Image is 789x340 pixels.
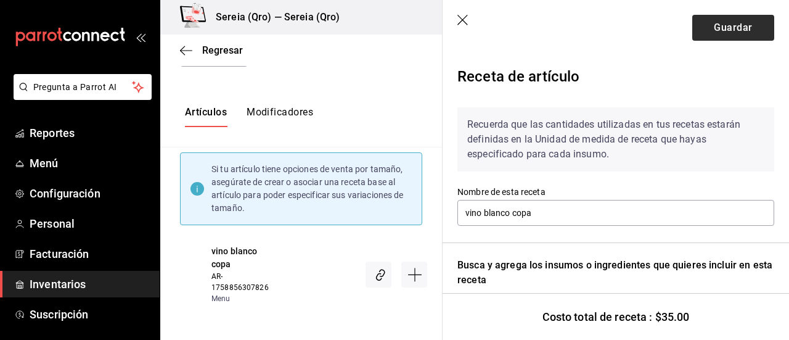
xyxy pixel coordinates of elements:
h3: Sereia (Qro) — Sereia (Qro) [206,10,340,25]
button: Pregunta a Parrot AI [14,74,152,100]
span: Suscripción [30,306,150,323]
span: Inventarios [30,276,150,292]
span: Personal [30,215,150,232]
div: Asociar receta [366,262,391,288]
span: AR-1758856307826 [211,271,269,293]
span: vino blanco copa [211,245,269,271]
button: Modificadores [247,106,313,127]
span: Pregunta a Parrot AI [33,81,133,94]
div: Busca y agrega los insumos o ingredientes que quieres incluir en esta receta [457,258,774,288]
div: Recuerda que las cantidades utilizadas en tus recetas estarán definidas en la Unidad de medida de... [457,107,774,172]
button: Regresar [180,44,243,56]
span: Menú [30,155,150,172]
div: Costo total de receta : $35.00 [443,293,789,340]
span: Facturación [30,246,150,262]
button: Artículos [185,106,227,127]
div: Crear receta [401,262,427,288]
button: open_drawer_menu [136,32,145,42]
label: Nombre de esta receta [457,188,774,196]
span: Regresar [202,44,243,56]
span: Menu [211,293,269,304]
div: navigation tabs [185,106,313,127]
a: Pregunta a Parrot AI [9,89,152,102]
button: Guardar [692,15,774,41]
span: Reportes [30,125,150,141]
div: Receta de artículo [457,60,774,97]
span: Configuración [30,185,150,202]
div: Si tu artículo tiene opciones de venta por tamaño, asegúrate de crear o asociar una receta base a... [211,163,412,215]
